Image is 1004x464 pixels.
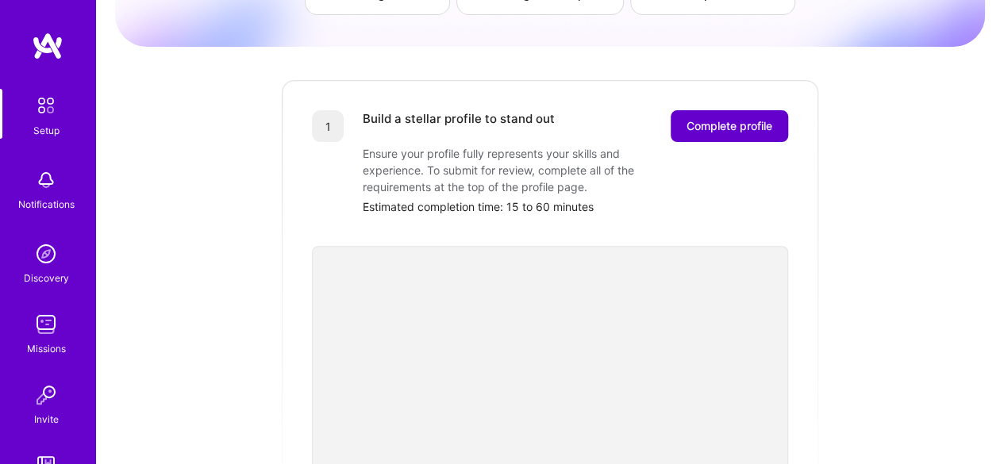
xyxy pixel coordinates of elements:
span: Complete profile [687,118,772,134]
div: Build a stellar profile to stand out [363,110,555,142]
img: Invite [30,379,62,411]
img: setup [29,89,63,122]
div: Missions [27,340,66,357]
div: Ensure your profile fully represents your skills and experience. To submit for review, complete a... [363,145,680,195]
div: Setup [33,122,60,139]
img: bell [30,164,62,196]
img: discovery [30,238,62,270]
div: Notifications [18,196,75,213]
div: 1 [312,110,344,142]
div: Discovery [24,270,69,286]
div: Estimated completion time: 15 to 60 minutes [363,198,788,215]
img: logo [32,32,63,60]
div: Invite [34,411,59,428]
button: Complete profile [671,110,788,142]
img: teamwork [30,309,62,340]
